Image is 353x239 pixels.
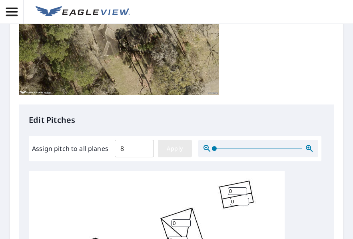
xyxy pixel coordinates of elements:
span: Apply [164,144,185,154]
input: 00.0 [115,137,154,160]
p: Edit Pitches [29,114,324,126]
button: Apply [158,140,192,157]
label: Assign pitch to all planes [32,144,108,153]
img: EV Logo [36,6,130,18]
a: EV Logo [31,1,135,23]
